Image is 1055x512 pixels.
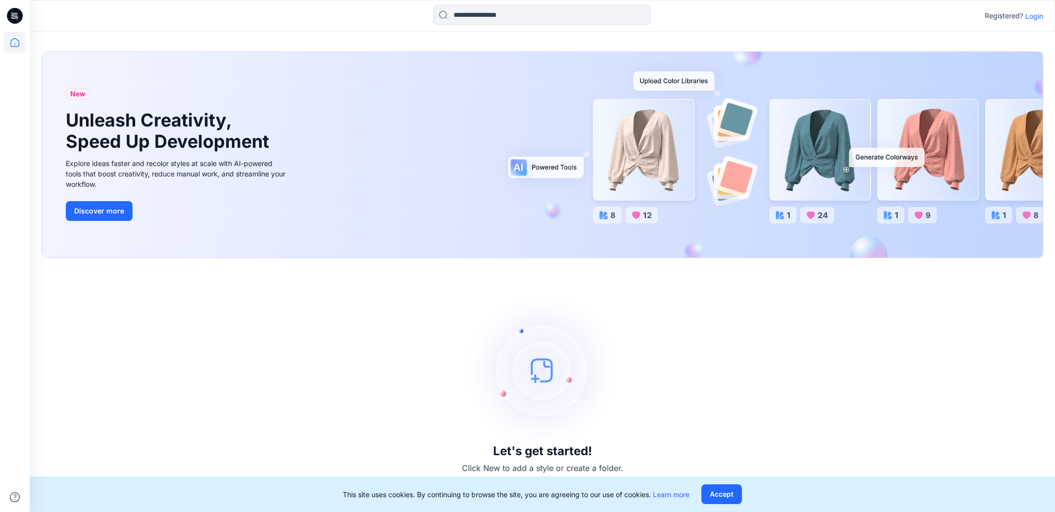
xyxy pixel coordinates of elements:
img: empty-state-image.svg [468,296,617,444]
a: Learn more [653,490,689,499]
h1: Unleash Creativity, Speed Up Development [66,110,274,152]
a: Discover more [66,201,288,221]
p: This site uses cookies. By continuing to browse the site, you are agreeing to our use of cookies. [343,489,689,500]
div: Explore ideas faster and recolor styles at scale with AI-powered tools that boost creativity, red... [66,158,288,189]
p: Registered? [985,10,1023,22]
button: Discover more [66,201,133,221]
button: Accept [701,484,742,504]
p: Click New to add a style or create a folder. [462,462,623,474]
p: Login [1025,11,1043,21]
span: New [70,88,86,100]
h3: Let's get started! [493,444,592,458]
